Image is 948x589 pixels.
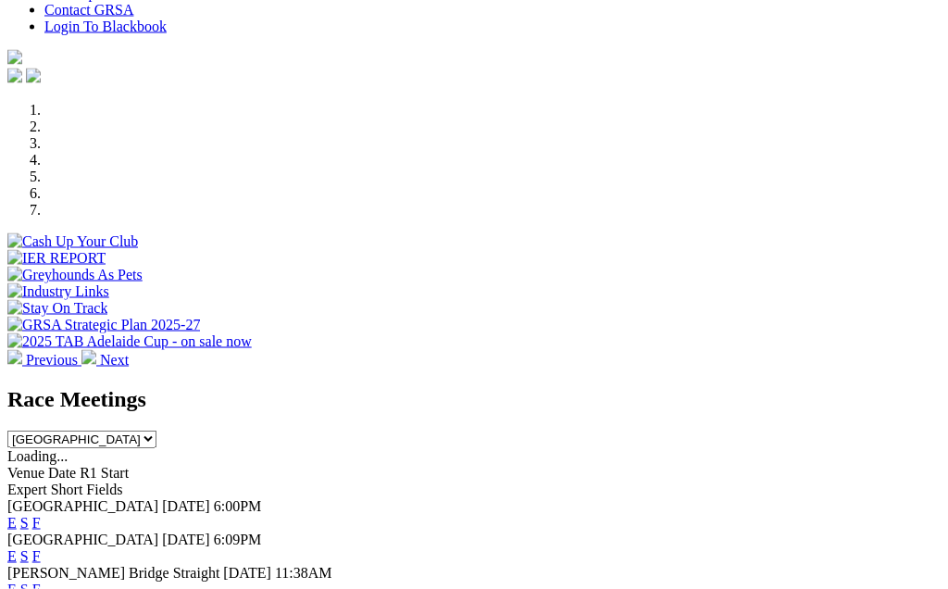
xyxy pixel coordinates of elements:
span: Short [51,482,83,497]
span: [DATE] [162,532,210,547]
img: Cash Up Your Club [7,233,138,250]
img: twitter.svg [26,69,41,83]
img: chevron-left-pager-white.svg [7,350,22,365]
a: Login To Blackbook [44,19,167,34]
img: GRSA Strategic Plan 2025-27 [7,317,200,333]
span: Venue [7,465,44,481]
span: [GEOGRAPHIC_DATA] [7,498,158,514]
a: E [7,515,17,531]
span: Loading... [7,448,68,464]
img: facebook.svg [7,69,22,83]
img: IER REPORT [7,250,106,267]
a: E [7,548,17,564]
span: Previous [26,352,78,368]
span: [DATE] [162,498,210,514]
img: Greyhounds As Pets [7,267,143,283]
span: 6:00PM [214,498,262,514]
span: Fields [86,482,122,497]
a: F [32,548,41,564]
img: 2025 TAB Adelaide Cup - on sale now [7,333,252,350]
a: Previous [7,352,81,368]
span: Date [48,465,76,481]
span: [PERSON_NAME] Bridge Straight [7,565,219,581]
a: Contact GRSA [44,2,133,18]
span: 11:38AM [275,565,332,581]
img: Stay On Track [7,300,107,317]
a: F [32,515,41,531]
a: Next [81,352,129,368]
a: S [20,548,29,564]
span: Expert [7,482,47,497]
h2: Race Meetings [7,387,941,412]
img: Industry Links [7,283,109,300]
img: logo-grsa-white.png [7,50,22,65]
span: [GEOGRAPHIC_DATA] [7,532,158,547]
span: 6:09PM [214,532,262,547]
span: [DATE] [223,565,271,581]
a: S [20,515,29,531]
span: R1 Start [80,465,129,481]
span: Next [100,352,129,368]
img: chevron-right-pager-white.svg [81,350,96,365]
